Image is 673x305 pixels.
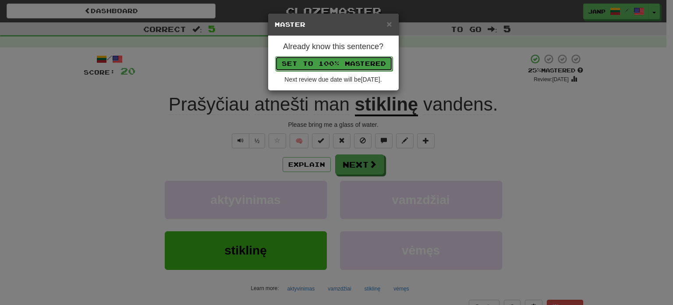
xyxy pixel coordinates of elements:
[275,20,392,29] h5: Master
[275,75,392,84] div: Next review due date will be [DATE] .
[386,19,392,29] button: Close
[386,19,392,29] span: ×
[275,56,393,71] button: Set to 100% Mastered
[275,43,392,51] h4: Already know this sentence?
